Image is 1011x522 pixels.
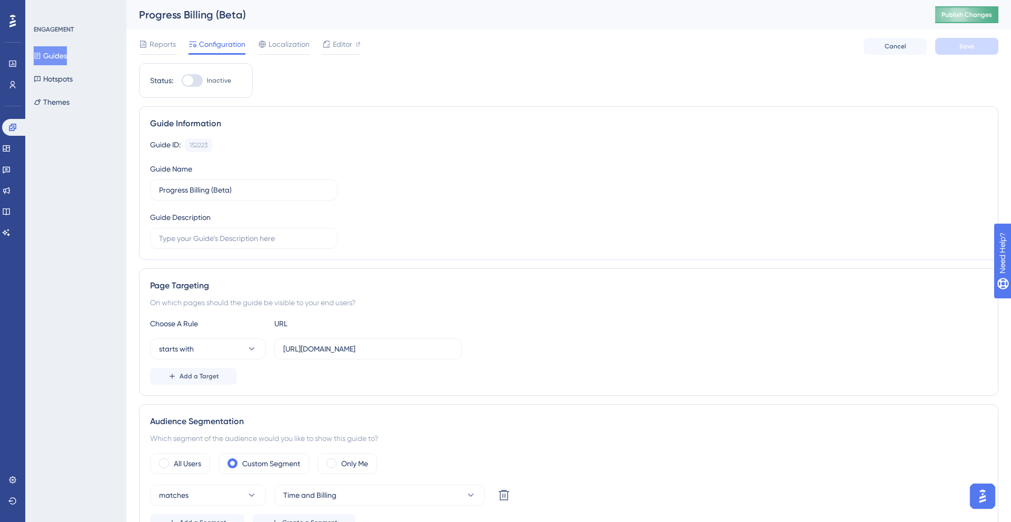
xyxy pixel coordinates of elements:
[150,485,266,506] button: matches
[150,338,266,359] button: starts with
[174,457,201,470] label: All Users
[34,25,74,34] div: ENGAGEMENT
[274,485,485,506] button: Time and Billing
[935,6,998,23] button: Publish Changes
[150,368,237,385] button: Add a Target
[150,432,987,445] div: Which segment of the audience would you like to show this guide to?
[283,489,336,501] span: Time and Billing
[274,317,390,330] div: URL
[34,93,70,112] button: Themes
[150,279,987,292] div: Page Targeting
[885,42,906,51] span: Cancel
[150,211,211,224] div: Guide Description
[159,343,194,355] span: starts with
[150,138,181,152] div: Guide ID:
[159,489,189,501] span: matches
[269,38,310,51] span: Localization
[190,141,207,149] div: 152223
[150,296,987,309] div: On which pages should the guide be visible to your end users?
[159,184,329,196] input: Type your Guide’s Name here
[935,38,998,55] button: Save
[150,38,176,51] span: Reports
[283,343,453,355] input: yourwebsite.com/path
[159,233,329,244] input: Type your Guide’s Description here
[150,317,266,330] div: Choose A Rule
[34,46,67,65] button: Guides
[150,74,173,87] div: Status:
[941,11,992,19] span: Publish Changes
[199,38,245,51] span: Configuration
[341,457,368,470] label: Only Me
[967,480,998,512] iframe: UserGuiding AI Assistant Launcher
[242,457,300,470] label: Custom Segment
[864,38,927,55] button: Cancel
[333,38,352,51] span: Editor
[959,42,974,51] span: Save
[139,7,909,22] div: Progress Billing (Beta)
[150,415,987,428] div: Audience Segmentation
[150,117,987,130] div: Guide Information
[25,3,66,15] span: Need Help?
[180,372,219,380] span: Add a Target
[207,76,231,85] span: Inactive
[150,163,192,175] div: Guide Name
[34,69,73,88] button: Hotspots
